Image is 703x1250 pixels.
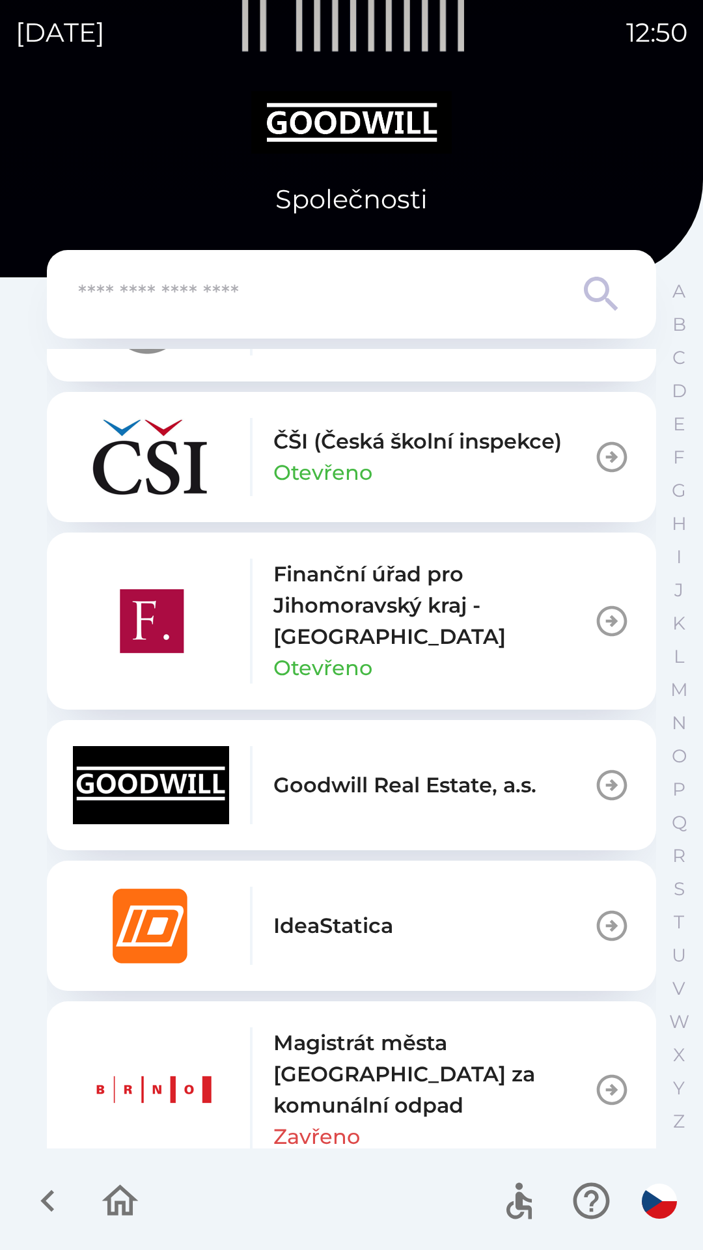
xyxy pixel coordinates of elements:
img: c768bd6f-fbd1-4328-863e-3119193856e2.png [73,418,229,496]
p: Magistrát města [GEOGRAPHIC_DATA] za komunální odpad [273,1027,594,1121]
button: IdeaStatica [47,861,656,991]
button: N [663,706,695,740]
button: Goodwill Real Estate, a.s. [47,720,656,850]
button: C [663,341,695,374]
p: W [669,1010,689,1033]
p: Společnosti [275,180,428,219]
p: Finanční úřad pro Jihomoravský kraj - [GEOGRAPHIC_DATA] [273,559,594,652]
button: D [663,374,695,408]
p: C [672,346,685,369]
button: ČŠI (Česká školní inspekce)Otevřeno [47,392,656,522]
button: G [663,474,695,507]
p: X [673,1044,685,1066]
p: H [672,512,687,535]
p: G [672,479,686,502]
button: F [663,441,695,474]
p: Otevřeno [273,652,372,684]
button: Y [663,1072,695,1105]
p: M [670,678,688,701]
button: Q [663,806,695,839]
p: D [672,380,687,402]
p: R [672,844,685,867]
button: A [663,275,695,308]
p: B [672,313,686,336]
button: Magistrát města [GEOGRAPHIC_DATA] za komunální odpadZavřeno [47,1001,656,1178]
p: IdeaStatica [273,910,393,941]
button: H [663,507,695,540]
button: W [663,1005,695,1038]
button: I [663,540,695,574]
p: V [672,977,685,1000]
p: S [674,878,685,900]
p: N [672,712,687,734]
p: Z [673,1110,685,1133]
p: Zavřeno [273,1121,360,1152]
p: J [674,579,683,602]
p: I [676,546,682,568]
p: P [672,778,685,801]
button: M [663,673,695,706]
p: [DATE] [16,13,105,52]
img: Logo [47,91,656,154]
p: ČŠI (Česká školní inspekce) [273,426,562,457]
img: c2237a79-3e6a-474e-89a9-9d8305c11b67.png [73,746,229,824]
p: E [673,413,685,436]
p: O [672,745,687,768]
img: cd6cf5d7-658b-4e48-a4b5-f97cf786ba3a.png [73,582,229,660]
button: E [663,408,695,441]
button: S [663,872,695,906]
button: Finanční úřad pro Jihomoravský kraj - [GEOGRAPHIC_DATA]Otevřeno [47,533,656,710]
button: V [663,972,695,1005]
p: L [674,645,684,668]
button: K [663,607,695,640]
p: A [672,280,685,303]
button: T [663,906,695,939]
p: Q [672,811,687,834]
button: U [663,939,695,972]
p: Y [673,1077,685,1100]
img: 17b21cc1-8296-46df-aa36-40924f947bb4.png [73,887,229,965]
button: Z [663,1105,695,1138]
button: X [663,1038,695,1072]
img: cs flag [642,1184,677,1219]
button: R [663,839,695,872]
p: 12:50 [626,13,687,52]
p: K [672,612,685,635]
p: Otevřeno [273,457,372,488]
button: P [663,773,695,806]
button: B [663,308,695,341]
img: 781167fb-a683-4a2d-af59-44c794f75870.png [73,1051,229,1129]
p: Goodwill Real Estate, a.s. [273,770,536,801]
p: F [673,446,685,469]
p: U [672,944,686,967]
p: T [674,911,684,934]
button: O [663,740,695,773]
button: J [663,574,695,607]
button: L [663,640,695,673]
